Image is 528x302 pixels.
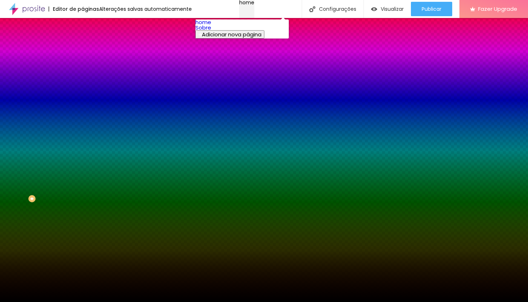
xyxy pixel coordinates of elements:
[381,6,404,12] span: Visualizar
[478,6,517,12] span: Fazer Upgrade
[195,24,211,31] a: Sobre
[48,6,99,12] div: Editor de páginas
[195,30,264,39] button: Adicionar nova página
[371,6,377,12] img: view-1.svg
[195,18,211,26] a: home
[364,2,411,16] button: Visualizar
[309,6,315,12] img: Icone
[99,6,192,12] div: Alterações salvas automaticamente
[411,2,452,16] button: Publicar
[202,31,261,38] span: Adicionar nova página
[422,6,441,12] span: Publicar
